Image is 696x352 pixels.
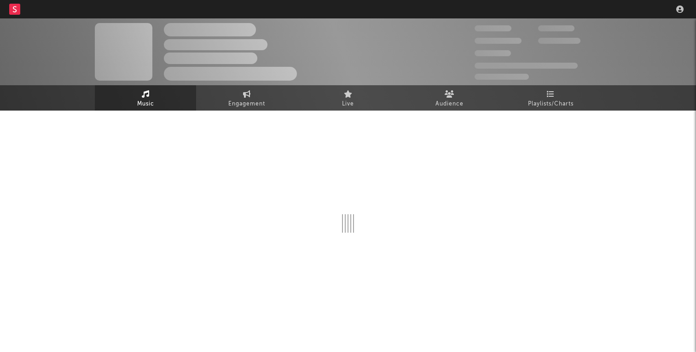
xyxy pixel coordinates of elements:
[297,85,399,111] a: Live
[475,63,578,69] span: 50,000,000 Monthly Listeners
[475,25,511,31] span: 300,000
[399,85,500,111] a: Audience
[538,38,580,44] span: 1,000,000
[342,99,354,110] span: Live
[196,85,297,111] a: Engagement
[500,85,601,111] a: Playlists/Charts
[435,99,464,110] span: Audience
[475,50,511,56] span: 100,000
[475,74,529,80] span: Jump Score: 85.0
[95,85,196,111] a: Music
[475,38,522,44] span: 50,000,000
[528,99,574,110] span: Playlists/Charts
[228,99,265,110] span: Engagement
[137,99,154,110] span: Music
[538,25,574,31] span: 100,000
